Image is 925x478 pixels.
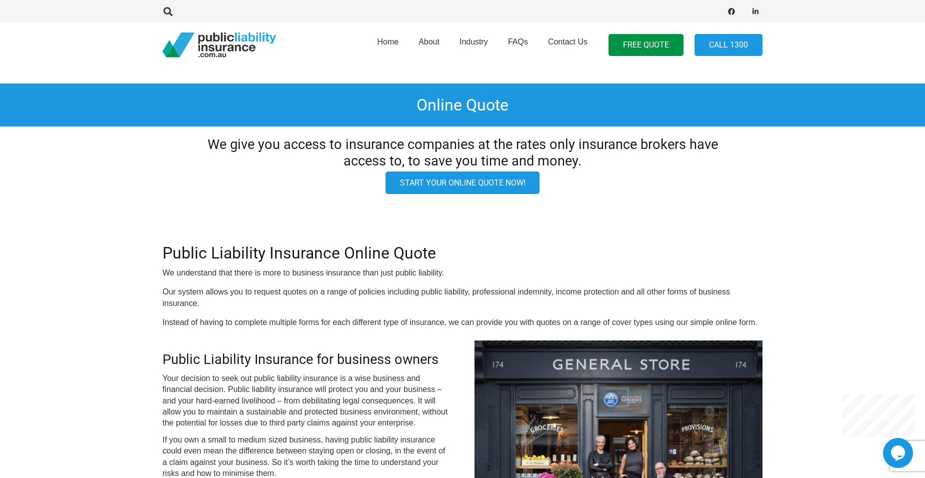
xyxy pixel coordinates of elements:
[694,34,762,56] a: Call 1300
[459,37,488,46] span: Industry
[367,19,408,70] a: Home
[162,435,445,477] span: If you own a small to medium sized business, having public liability insurance could even mean th...
[377,37,398,46] span: Home
[508,37,528,46] span: FAQs
[162,317,762,328] p: Instead of having to complete multiple forms for each different type of insurance, we can provide...
[162,267,762,278] p: We understand that there is more to business insurance than just public liability.
[162,351,450,368] h3: Public Liability Insurance for business owners
[418,37,439,46] span: About
[449,19,498,70] a: Industry
[498,19,538,70] a: FAQs
[162,32,276,57] a: pli_logotransparent
[538,19,597,70] a: Contact Us
[548,37,587,46] span: Contact Us
[158,7,178,16] a: Search
[200,136,725,169] h3: We give you access to insurance companies at the rates only insurance brokers have access to, to ...
[842,394,915,437] iframe: chat widget
[162,374,447,427] span: Your decision to seek out public liability insurance is a wise business and financial decision. P...
[162,243,762,262] h2: Public Liability Insurance Online Quote
[608,34,683,56] a: FREE QUOTE
[748,4,762,18] a: LinkedIn
[883,438,915,468] iframe: chat widget
[385,171,540,194] a: Start your online quote now!
[162,286,762,309] p: Our system allows you to request quotes on a range of policies including public liability, profes...
[408,19,449,70] a: About
[724,4,738,18] a: Facebook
